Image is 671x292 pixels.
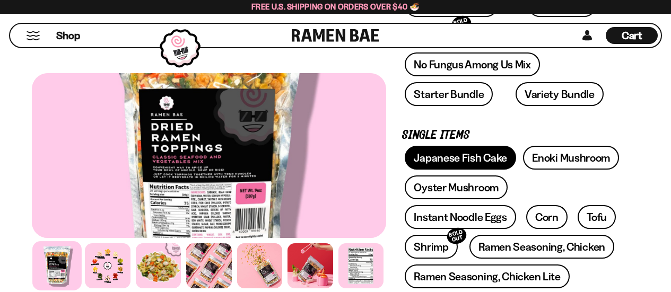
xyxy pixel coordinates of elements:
a: Ramen Seasoning, Chicken Lite [405,264,569,288]
p: Single Items [402,130,623,140]
span: Cart [622,29,642,42]
a: Starter Bundle [405,82,493,106]
a: Shop [56,27,80,44]
span: Shop [56,29,80,43]
a: Corn [526,205,568,229]
a: ShrimpSOLD OUT [405,235,457,259]
a: Variety Bundle [516,82,604,106]
span: Free U.S. Shipping on Orders over $40 🍜 [251,2,420,12]
div: SOLD OUT [445,226,468,246]
a: Oyster Mushroom [405,175,508,199]
a: Tofu [578,205,616,229]
a: Ramen Seasoning, Chicken [469,235,614,259]
a: Instant Noodle Eggs [405,205,516,229]
button: Mobile Menu Trigger [26,31,40,40]
a: Enoki Mushroom [523,146,619,170]
a: No Fungus Among Us Mix [405,52,539,76]
a: Cart [606,24,658,47]
a: Japanese Fish Cake [405,146,516,170]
